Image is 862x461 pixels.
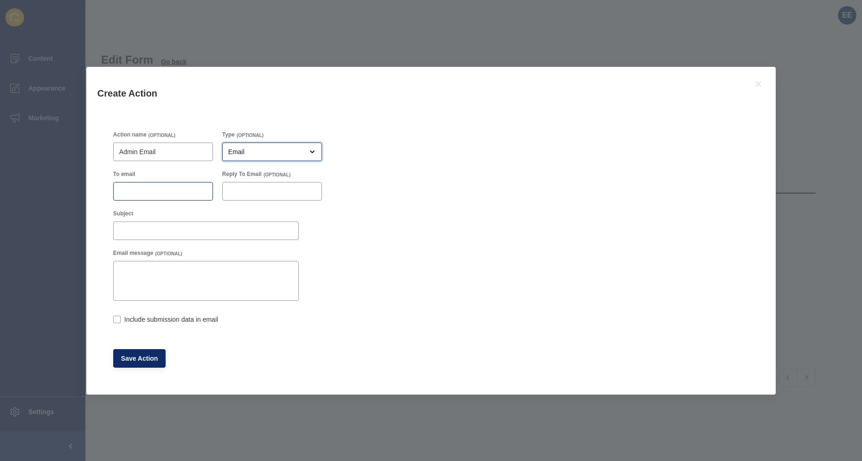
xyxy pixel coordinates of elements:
[113,210,133,217] label: Subject
[113,170,135,178] label: To email
[237,132,264,139] span: (OPTIONAL)
[97,87,741,99] h1: Create Action
[264,172,290,178] span: (OPTIONAL)
[121,354,158,363] span: Save Action
[113,131,147,138] label: Action name
[124,315,218,324] label: Include submission data in email
[222,170,262,178] label: Reply To Email
[222,143,322,161] div: open menu
[222,131,235,138] label: Type
[113,349,166,368] button: Save Action
[113,249,154,257] label: Email message
[148,132,175,139] span: (OPTIONAL)
[155,251,182,257] span: (OPTIONAL)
